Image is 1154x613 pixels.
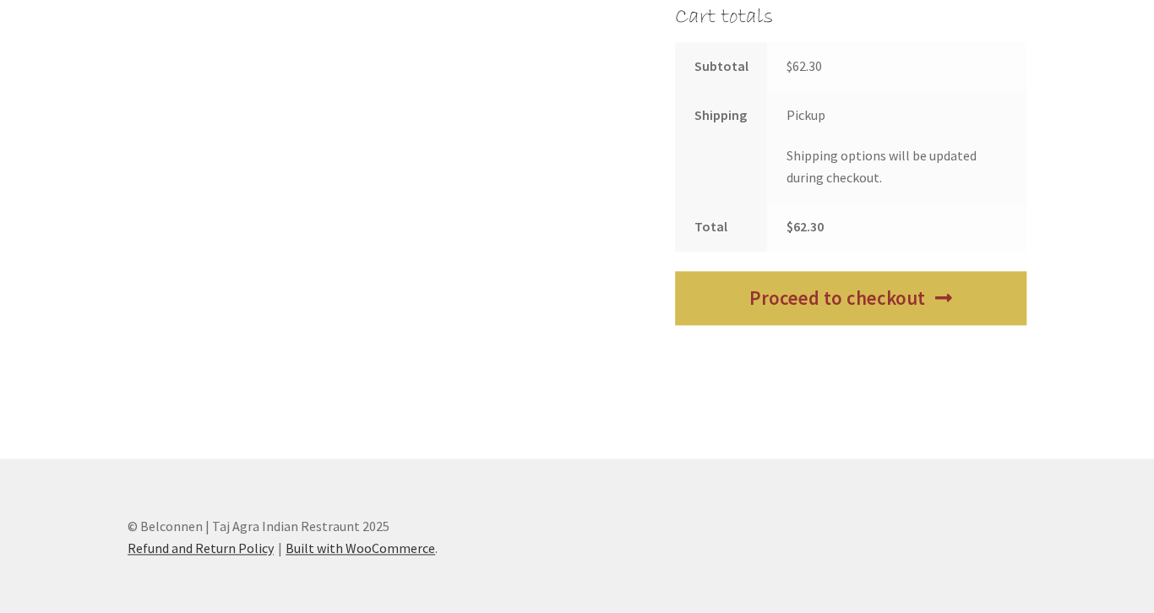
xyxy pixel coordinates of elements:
[787,57,822,74] bdi: 62.30
[675,4,1026,30] h2: Cart totals
[286,540,435,556] a: Built with WooCommerce
[787,218,824,235] bdi: 62.30
[675,203,767,252] th: Total
[675,271,1026,326] a: Proceed to checkout
[128,480,1026,595] div: © Belconnen | Taj Agra Indian Restraunt 2025 .
[787,57,792,74] span: $
[675,91,767,203] th: Shipping
[787,145,1008,189] p: Shipping options will be updated during checkout.
[128,540,274,556] a: Refund and Return Policy
[675,42,767,91] th: Subtotal
[787,218,793,235] span: $
[787,106,825,123] label: Pickup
